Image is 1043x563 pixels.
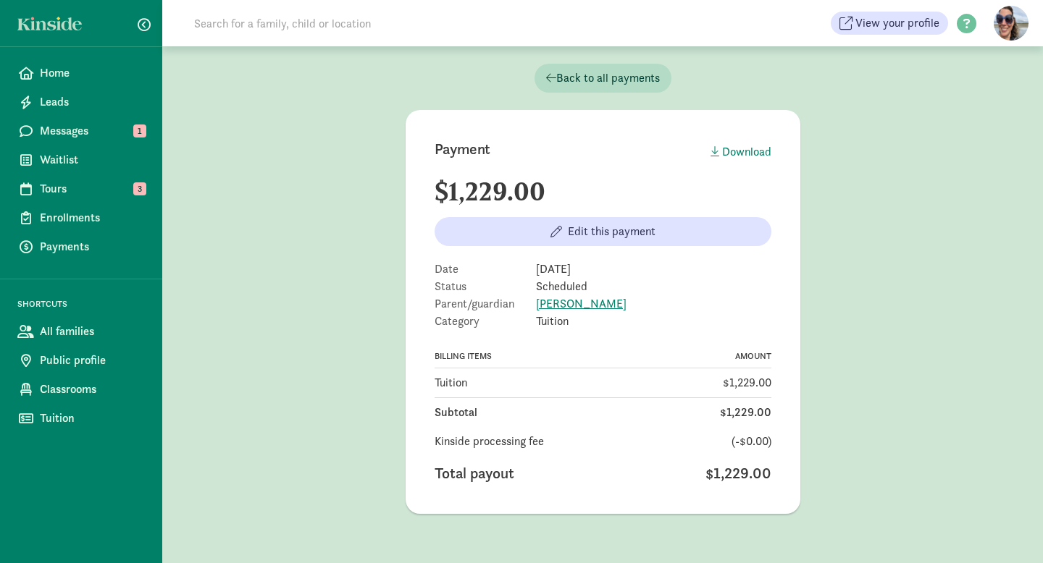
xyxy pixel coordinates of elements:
[435,217,771,246] button: Edit this payment
[40,122,145,140] span: Messages
[6,404,156,433] a: Tuition
[435,281,536,292] span: Status
[6,174,156,203] a: Tours 3
[6,59,156,88] a: Home
[536,281,587,292] span: Scheduled
[133,124,146,137] span: 1
[40,410,145,427] span: Tuition
[6,203,156,232] a: Enrollments
[435,404,477,421] span: Subtotal
[705,462,771,485] span: $1,229.00
[6,375,156,404] a: Classrooms
[6,232,156,261] a: Payments
[435,298,536,310] span: Parent/guardian
[536,316,569,327] span: Tuition
[720,404,771,421] span: $1,229.00
[435,177,771,206] h2: $1,229.00
[40,151,145,169] span: Waitlist
[6,317,156,346] a: All families
[133,182,146,195] span: 3
[6,88,156,117] a: Leads
[732,433,771,450] span: (-$0.00)
[435,433,544,450] span: Kinside processing fee
[831,12,948,35] button: View your profile
[546,69,660,87] span: Back to all payments
[185,9,592,38] input: Search for a family, child or location
[6,346,156,375] a: Public profile
[435,139,491,159] h1: Payment
[711,143,771,161] div: Download
[40,238,145,255] span: Payments
[855,14,939,32] span: View your profile
[40,381,145,398] span: Classrooms
[6,117,156,145] a: Messages 1
[40,180,145,198] span: Tours
[536,296,627,311] a: [PERSON_NAME]
[971,494,1043,563] iframe: Chat Widget
[723,374,771,391] span: $1,229.00
[568,223,655,240] span: Edit this payment
[435,350,492,362] span: BILLING ITEMS
[40,209,145,227] span: Enrollments
[40,93,145,111] span: Leads
[435,374,467,391] span: Tuition
[435,316,536,327] span: Category
[735,350,771,362] span: AMOUNT
[40,64,145,82] span: Home
[6,145,156,174] a: Waitlist
[435,263,536,275] span: Date
[535,64,671,93] a: Back to all payments
[40,323,145,340] span: All families
[536,263,571,275] span: [DATE]
[40,352,145,369] span: Public profile
[435,462,514,485] span: Total payout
